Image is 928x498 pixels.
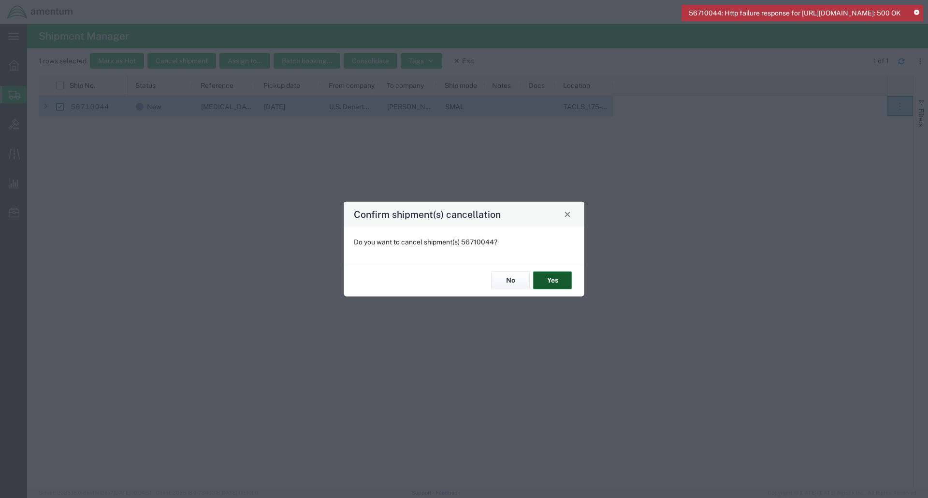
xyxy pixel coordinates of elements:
[354,207,501,221] h4: Confirm shipment(s) cancellation
[533,271,572,289] button: Yes
[491,271,530,289] button: No
[561,207,574,221] button: Close
[354,237,574,247] p: Do you want to cancel shipment(s) 56710044?
[689,8,901,18] span: 56710044: Http failure response for [URL][DOMAIN_NAME]: 500 OK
